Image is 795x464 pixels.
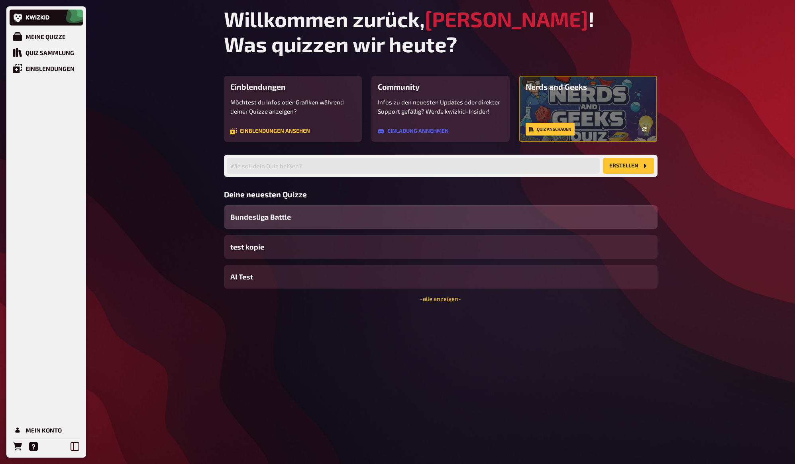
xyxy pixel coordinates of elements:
a: Einladung annehmen [378,128,449,134]
h3: Einblendungen [230,82,356,91]
div: Meine Quizze [26,33,66,40]
a: -alle anzeigen- [420,295,461,302]
h3: Deine neuesten Quizze [224,190,658,199]
a: Quiz Sammlung [10,45,83,61]
a: Bestellungen [10,438,26,454]
a: Meine Quizze [10,29,83,45]
a: Einblendungen [10,61,83,77]
a: Quiz anschauen [526,123,575,136]
a: Bundesliga Battle [224,205,658,229]
p: Möchtest du Infos oder Grafiken während deiner Quizze anzeigen? [230,98,356,116]
span: AI Test [230,271,253,282]
input: Wie soll dein Quiz heißen? [227,158,600,174]
h3: Nerds and Geeks [526,82,651,91]
div: Quiz Sammlung [26,49,74,56]
a: Einblendungen ansehen [230,128,310,134]
a: Mein Konto [10,422,83,438]
div: Einblendungen [26,65,75,72]
a: AI Test [224,265,658,289]
button: Erstellen [603,158,654,174]
a: test kopie [224,235,658,259]
span: Bundesliga Battle [230,212,291,222]
span: test kopie [230,242,264,252]
div: Mein Konto [26,427,62,434]
a: Hilfe [26,438,41,454]
p: Infos zu den neuesten Updates oder direkter Support gefällig? Werde kwizkid-Insider! [378,98,503,116]
span: [PERSON_NAME] [425,6,588,31]
h1: Willkommen zurück, ! Was quizzen wir heute? [224,6,658,57]
h3: Community [378,82,503,91]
